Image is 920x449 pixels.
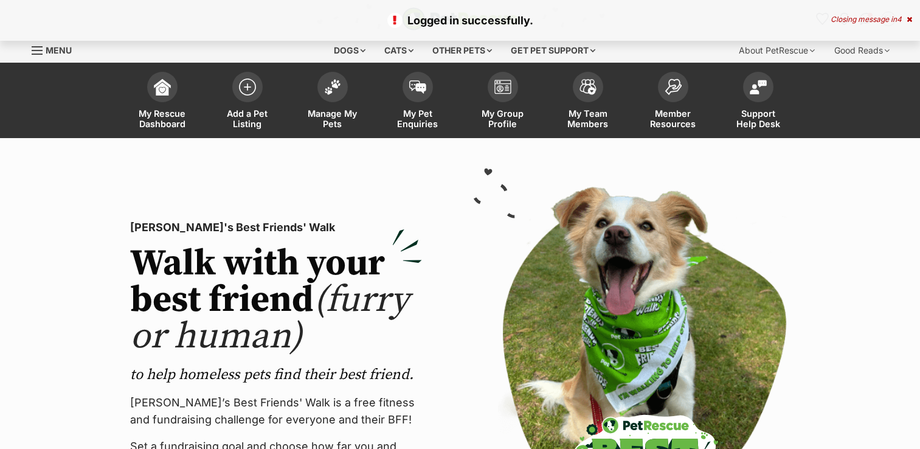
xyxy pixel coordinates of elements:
img: pet-enquiries-icon-7e3ad2cf08bfb03b45e93fb7055b45f3efa6380592205ae92323e6603595dc1f.svg [409,80,426,94]
div: Other pets [424,38,500,63]
div: Get pet support [502,38,604,63]
a: My Team Members [545,66,631,138]
a: Support Help Desk [716,66,801,138]
a: My Group Profile [460,66,545,138]
img: group-profile-icon-3fa3cf56718a62981997c0bc7e787c4b2cf8bcc04b72c1350f741eb67cf2f40e.svg [494,80,511,94]
a: Manage My Pets [290,66,375,138]
p: to help homeless pets find their best friend. [130,365,422,385]
span: My Pet Enquiries [390,108,445,129]
span: My Team Members [561,108,615,129]
span: Menu [46,45,72,55]
div: Good Reads [826,38,898,63]
a: Menu [32,38,80,60]
img: help-desk-icon-fdf02630f3aa405de69fd3d07c3f3aa587a6932b1a1747fa1d2bba05be0121f9.svg [750,80,767,94]
span: My Group Profile [476,108,530,129]
img: member-resources-icon-8e73f808a243e03378d46382f2149f9095a855e16c252ad45f914b54edf8863c.svg [665,78,682,95]
h2: Walk with your best friend [130,246,422,355]
span: My Rescue Dashboard [135,108,190,129]
span: (furry or human) [130,277,409,360]
div: Dogs [325,38,374,63]
a: My Rescue Dashboard [120,66,205,138]
div: About PetRescue [730,38,823,63]
span: Manage My Pets [305,108,360,129]
span: Add a Pet Listing [220,108,275,129]
div: Cats [376,38,422,63]
img: team-members-icon-5396bd8760b3fe7c0b43da4ab00e1e3bb1a5d9ba89233759b79545d2d3fc5d0d.svg [579,79,597,95]
span: Member Resources [646,108,700,129]
img: add-pet-listing-icon-0afa8454b4691262ce3f59096e99ab1cd57d4a30225e0717b998d2c9b9846f56.svg [239,78,256,96]
a: Member Resources [631,66,716,138]
img: dashboard-icon-eb2f2d2d3e046f16d808141f083e7271f6b2e854fb5c12c21221c1fb7104beca.svg [154,78,171,96]
p: [PERSON_NAME]’s Best Friends' Walk is a free fitness and fundraising challenge for everyone and t... [130,394,422,428]
a: My Pet Enquiries [375,66,460,138]
span: Support Help Desk [731,108,786,129]
p: [PERSON_NAME]'s Best Friends' Walk [130,219,422,236]
a: Add a Pet Listing [205,66,290,138]
img: manage-my-pets-icon-02211641906a0b7f246fdf0571729dbe1e7629f14944591b6c1af311fb30b64b.svg [324,79,341,95]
